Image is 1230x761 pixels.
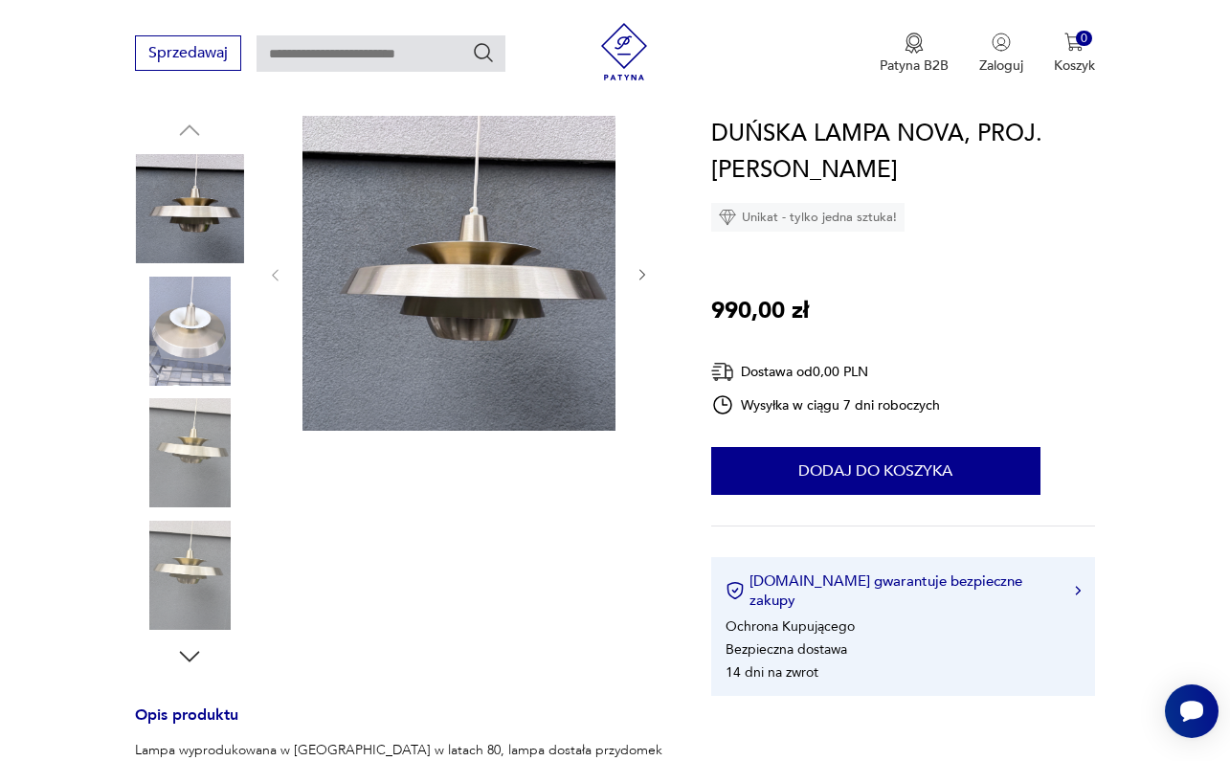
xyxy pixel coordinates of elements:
[135,709,664,741] h3: Opis produktu
[905,33,924,54] img: Ikona medalu
[1054,33,1095,75] button: 0Koszyk
[711,360,734,384] img: Ikona dostawy
[719,209,736,226] img: Ikona diamentu
[726,640,847,659] li: Bezpieczna dostawa
[135,277,244,386] img: Zdjęcie produktu DUŃSKA LAMPA NOVA, PROJ. JO HAMMERBORG
[711,203,905,232] div: Unikat - tylko jedna sztuka!
[135,35,241,71] button: Sprzedawaj
[1064,33,1084,52] img: Ikona koszyka
[302,116,615,431] img: Zdjęcie produktu DUŃSKA LAMPA NOVA, PROJ. JO HAMMERBORG
[1076,31,1092,47] div: 0
[726,571,1081,610] button: [DOMAIN_NAME] gwarantuje bezpieczne zakupy
[711,447,1040,495] button: Dodaj do koszyka
[1054,56,1095,75] p: Koszyk
[711,293,809,329] p: 990,00 zł
[1165,684,1219,738] iframe: Smartsupp widget button
[979,33,1023,75] button: Zaloguj
[880,33,949,75] button: Patyna B2B
[1075,586,1081,595] img: Ikona strzałki w prawo
[880,56,949,75] p: Patyna B2B
[472,41,495,64] button: Szukaj
[135,48,241,61] a: Sprzedawaj
[711,360,941,384] div: Dostawa od 0,00 PLN
[135,521,244,630] img: Zdjęcie produktu DUŃSKA LAMPA NOVA, PROJ. JO HAMMERBORG
[135,154,244,263] img: Zdjęcie produktu DUŃSKA LAMPA NOVA, PROJ. JO HAMMERBORG
[979,56,1023,75] p: Zaloguj
[711,393,941,416] div: Wysyłka w ciągu 7 dni roboczych
[726,617,855,636] li: Ochrona Kupującego
[595,23,653,80] img: Patyna - sklep z meblami i dekoracjami vintage
[726,581,745,600] img: Ikona certyfikatu
[726,663,818,682] li: 14 dni na zwrot
[880,33,949,75] a: Ikona medaluPatyna B2B
[135,398,244,507] img: Zdjęcie produktu DUŃSKA LAMPA NOVA, PROJ. JO HAMMERBORG
[711,116,1095,189] h1: DUŃSKA LAMPA NOVA, PROJ. [PERSON_NAME]
[992,33,1011,52] img: Ikonka użytkownika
